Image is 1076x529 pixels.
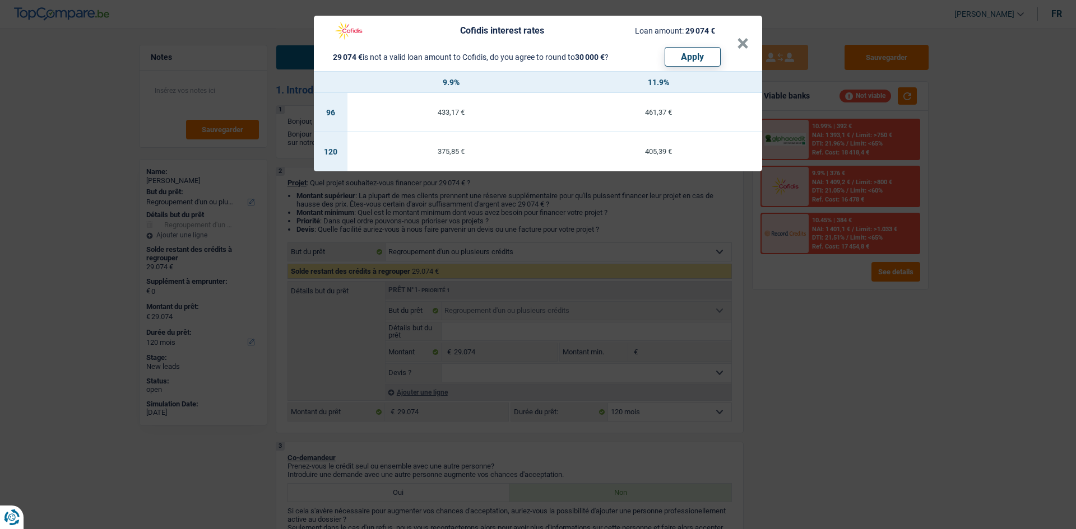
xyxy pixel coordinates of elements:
[685,26,715,35] span: 29 074 €
[333,53,363,62] span: 29 074 €
[555,109,762,116] div: 461,37 €
[575,53,605,62] span: 30 000 €
[347,109,555,116] div: 433,17 €
[314,132,347,171] td: 120
[635,26,684,35] span: Loan amount:
[327,20,370,41] img: Cofidis
[333,53,609,61] div: is not a valid loan amount to Cofidis, do you agree to round to ?
[347,72,555,93] th: 9.9%
[665,47,721,67] button: Apply
[314,93,347,132] td: 96
[555,148,762,155] div: 405,39 €
[737,38,749,49] button: ×
[347,148,555,155] div: 375,85 €
[460,26,544,35] div: Cofidis interest rates
[555,72,762,93] th: 11.9%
